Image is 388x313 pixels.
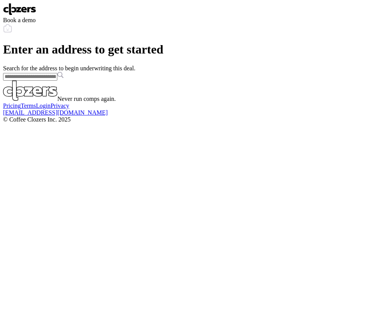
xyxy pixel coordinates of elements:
a: Pricing [3,102,21,109]
span: Book a demo [3,17,36,23]
a: Terms [21,102,36,109]
h1: Enter an address to get started [3,42,385,57]
img: Logo [3,3,36,15]
a: Login [36,102,50,109]
a: [EMAIL_ADDRESS][DOMAIN_NAME] [3,109,108,116]
span: Search for the address to begin underwriting this deal. [3,65,135,71]
span: Never run comps again. [57,96,116,102]
img: Logo Light [3,81,57,101]
a: Privacy [50,102,69,109]
span: © Coffee Clozers Inc. 2025 [3,116,71,123]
